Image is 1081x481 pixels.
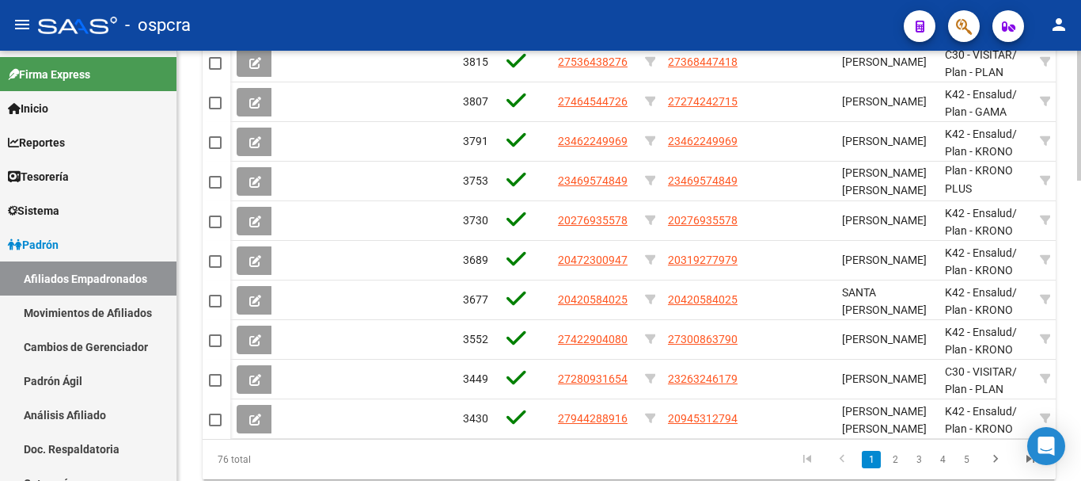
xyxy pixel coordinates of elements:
[883,446,907,473] li: page 2
[8,66,90,83] span: Firma Express
[668,135,738,147] span: 23462249969
[945,48,1012,61] span: C30 - VISITAR
[945,326,1012,338] span: K42 - Ensalud
[1015,451,1045,468] a: go to last page
[463,254,488,266] span: 3689
[842,254,927,266] span: [PERSON_NAME]
[842,166,927,197] span: [PERSON_NAME] [PERSON_NAME]
[842,405,927,436] span: [PERSON_NAME] [PERSON_NAME]
[8,236,59,254] span: Padrón
[945,365,1017,414] span: / Plan - PLAN PLUS
[558,372,628,385] span: 27280931654
[862,451,881,468] a: 1
[463,135,488,147] span: 3791
[558,293,628,306] span: 20420584025
[1049,15,1068,34] mat-icon: person
[558,174,628,187] span: 23469574849
[463,214,488,227] span: 3730
[203,440,370,479] div: 76 total
[668,214,738,227] span: 20276935578
[842,333,927,345] span: [PERSON_NAME]
[945,326,1017,375] span: / Plan - KRONO PLUS
[945,246,1017,296] span: / Plan - KRONO PLUS
[842,286,927,317] span: SANTA [PERSON_NAME]
[13,15,32,34] mat-icon: menu
[463,372,488,385] span: 3449
[907,446,931,473] li: page 3
[463,293,488,306] span: 3677
[558,333,628,345] span: 27422904080
[125,8,191,43] span: - ospcra
[668,95,738,108] span: 27274242715
[842,135,927,147] span: [PERSON_NAME]
[954,446,978,473] li: page 5
[909,451,928,468] a: 3
[945,207,1012,220] span: K42 - Ensalud
[668,372,738,385] span: 23263246179
[859,446,883,473] li: page 1
[945,286,1012,299] span: K42 - Ensalud
[933,451,952,468] a: 4
[931,446,954,473] li: page 4
[945,286,1017,335] span: / Plan - KRONO PLUS
[668,174,738,187] span: 23469574849
[945,48,1017,97] span: / Plan - PLAN PLUS
[558,55,628,68] span: 27536438276
[945,405,1012,418] span: K42 - Ensalud
[8,202,59,220] span: Sistema
[945,405,1017,454] span: / Plan - KRONO PLUS
[842,55,927,68] span: [PERSON_NAME]
[8,168,69,185] span: Tesorería
[827,451,857,468] a: go to previous page
[945,88,1012,101] span: K42 - Ensalud
[463,333,488,345] span: 3552
[668,293,738,306] span: 20420584025
[842,214,927,227] span: [PERSON_NAME]
[558,135,628,147] span: 23462249969
[668,55,738,68] span: 27368447418
[558,254,628,266] span: 20472300947
[945,365,1012,378] span: C30 - VISITAR
[792,451,822,468] a: go to first page
[1027,427,1065,465] div: Open Intercom Messenger
[668,412,738,425] span: 20945312794
[945,246,1012,259] span: K42 - Ensalud
[8,100,48,117] span: Inicio
[463,55,488,68] span: 3815
[558,95,628,108] span: 27464544726
[463,95,488,108] span: 3807
[463,174,488,187] span: 3753
[957,451,976,468] a: 5
[668,254,738,266] span: 20319277979
[980,451,1011,468] a: go to next page
[668,333,738,345] span: 27300863790
[945,147,1017,196] span: / Plan - KRONO PLUS
[842,372,927,385] span: [PERSON_NAME]
[842,95,927,108] span: [PERSON_NAME]
[463,412,488,425] span: 3430
[886,451,905,468] a: 2
[945,128,1012,140] span: K42 - Ensalud
[8,134,65,151] span: Reportes
[558,214,628,227] span: 20276935578
[558,412,628,425] span: 27944288916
